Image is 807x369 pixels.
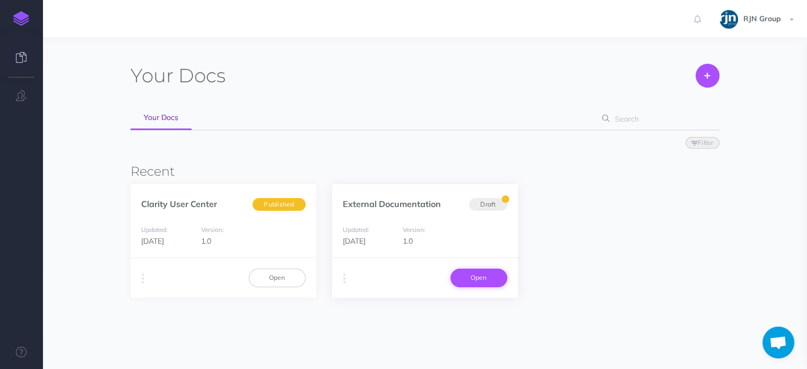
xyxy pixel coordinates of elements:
[343,236,366,246] span: [DATE]
[762,327,794,358] a: Open chat
[612,109,702,128] input: Search
[141,226,168,234] small: Updated:
[142,271,144,286] i: More actions
[403,226,426,234] small: Version:
[685,137,719,149] button: Filter
[719,10,738,29] img: qOk4ELZV8BckfBGsOcnHYIzU57XHwz04oqaxT1D6.jpeg
[131,106,192,130] a: Your Docs
[141,199,217,209] a: Clarity User Center
[738,14,786,23] span: RJN Group
[249,269,306,287] a: Open
[144,113,178,122] span: Your Docs
[201,236,211,246] span: 1.0
[343,199,441,209] a: External Documentation
[131,165,719,178] h3: Recent
[201,226,224,234] small: Version:
[450,269,507,287] a: Open
[141,236,164,246] span: [DATE]
[343,226,369,234] small: Updated:
[131,64,173,87] span: Your
[13,11,29,26] img: logo-mark.svg
[403,236,413,246] span: 1.0
[131,64,225,88] h1: Docs
[343,271,346,286] i: More actions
